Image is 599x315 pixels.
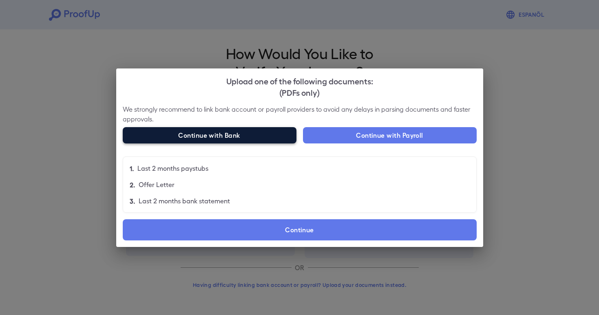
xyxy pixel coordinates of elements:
label: Continue [123,219,477,240]
p: Last 2 months bank statement [139,196,230,206]
button: Continue with Bank [123,127,296,143]
p: 2. [130,180,135,189]
p: 1. [130,163,134,173]
p: 3. [130,196,135,206]
p: Last 2 months paystubs [137,163,208,173]
p: We strongly recommend to link bank account or payroll providers to avoid any delays in parsing do... [123,104,477,124]
div: (PDFs only) [123,86,477,98]
button: Continue with Payroll [303,127,477,143]
p: Offer Letter [139,180,175,189]
h2: Upload one of the following documents: [116,68,483,104]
